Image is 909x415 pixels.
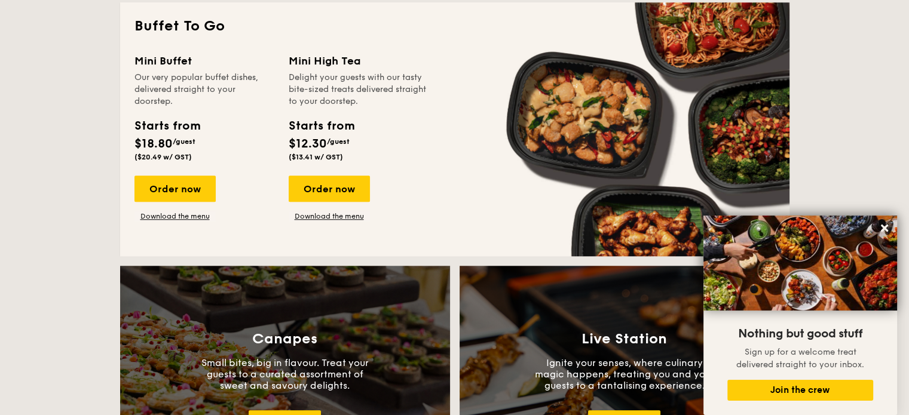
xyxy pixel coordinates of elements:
[327,137,350,146] span: /guest
[134,211,216,221] a: Download the menu
[195,357,375,391] p: Small bites, big in flavour. Treat your guests to a curated assortment of sweet and savoury delig...
[289,53,429,69] div: Mini High Tea
[134,117,200,135] div: Starts from
[736,347,864,370] span: Sign up for a welcome treat delivered straight to your inbox.
[289,176,370,202] div: Order now
[134,53,274,69] div: Mini Buffet
[289,211,370,221] a: Download the menu
[703,216,897,311] img: DSC07876-Edit02-Large.jpeg
[134,176,216,202] div: Order now
[289,72,429,107] div: Delight your guests with our tasty bite-sized treats delivered straight to your doorstep.
[134,72,274,107] div: Our very popular buffet dishes, delivered straight to your doorstep.
[535,357,714,391] p: Ignite your senses, where culinary magic happens, treating you and your guests to a tantalising e...
[727,380,873,401] button: Join the crew
[289,137,327,151] span: $12.30
[173,137,195,146] span: /guest
[581,331,667,348] h3: Live Station
[289,117,354,135] div: Starts from
[738,327,862,341] span: Nothing but good stuff
[134,153,192,161] span: ($20.49 w/ GST)
[875,219,894,238] button: Close
[134,17,775,36] h2: Buffet To Go
[134,137,173,151] span: $18.80
[289,153,343,161] span: ($13.41 w/ GST)
[252,331,317,348] h3: Canapes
